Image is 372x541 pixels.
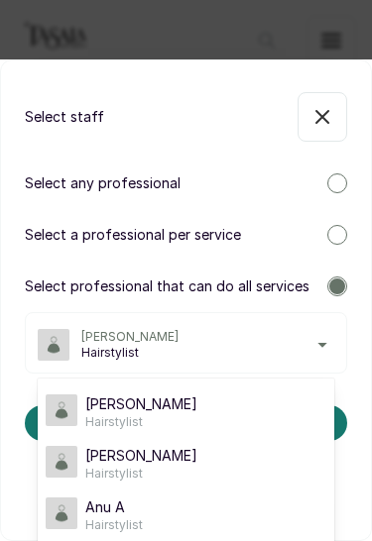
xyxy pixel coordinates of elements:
[46,446,77,478] img: staff image
[85,466,197,482] span: Hairstylist
[38,329,69,361] img: staff image
[46,497,77,529] img: staff image
[25,173,181,193] p: Select any professional
[25,405,347,441] button: Continue
[25,225,241,245] p: Select a professional per service
[25,473,347,508] button: Cancel
[81,345,334,361] span: Hairstylist
[25,107,104,127] p: Select staff
[25,276,310,296] p: Select professional that can do all services
[85,497,143,517] span: Anu A
[38,329,334,361] button: staff image[PERSON_NAME]Hairstylist
[85,446,197,466] span: [PERSON_NAME]
[81,329,334,345] span: [PERSON_NAME]
[46,394,77,426] img: staff image
[85,414,197,430] span: Hairstylist
[85,394,197,414] span: [PERSON_NAME]
[85,517,143,533] span: Hairstylist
